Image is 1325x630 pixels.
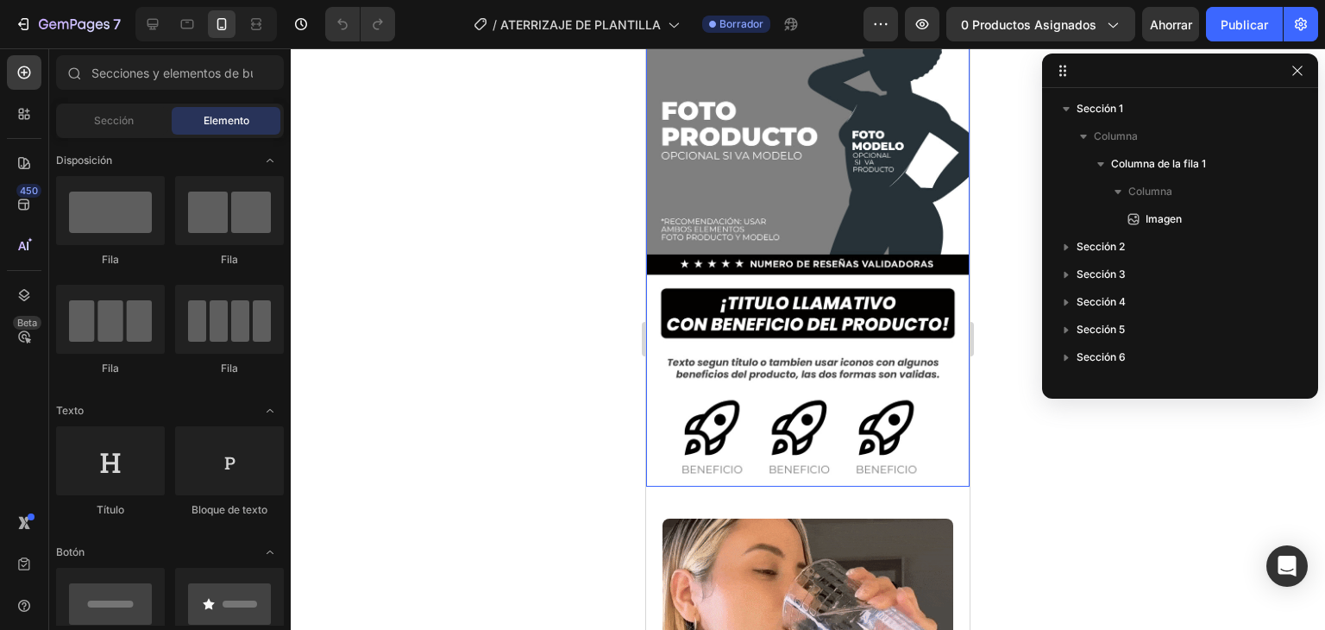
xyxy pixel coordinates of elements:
[221,253,238,266] font: Fila
[646,48,970,630] iframe: Área de diseño
[97,503,124,516] font: Título
[719,17,763,30] font: Borrador
[1146,212,1182,225] font: Imagen
[1077,378,1125,391] font: Sección 7
[1128,185,1172,198] font: Columna
[102,362,119,375] font: Fila
[1077,350,1126,363] font: Sección 6
[1077,323,1125,336] font: Sección 5
[56,55,284,90] input: Secciones y elementos de búsqueda
[56,545,85,558] font: Botón
[56,154,112,167] font: Disposición
[1077,102,1123,115] font: Sección 1
[1077,240,1125,253] font: Sección 2
[256,397,284,425] span: Abrir palanca
[1142,7,1199,41] button: Ahorrar
[20,185,38,197] font: 450
[221,362,238,375] font: Fila
[1077,295,1126,308] font: Sección 4
[17,317,37,329] font: Beta
[1150,17,1192,32] font: Ahorrar
[1266,545,1308,587] div: Abrir Intercom Messenger
[113,16,121,33] font: 7
[1111,157,1206,170] font: Columna de la fila 1
[204,114,249,127] font: Elemento
[256,147,284,174] span: Abrir palanca
[192,503,267,516] font: Bloque de texto
[1094,129,1138,142] font: Columna
[493,17,497,32] font: /
[7,7,129,41] button: 7
[946,7,1135,41] button: 0 productos asignados
[102,253,119,266] font: Fila
[500,17,661,32] font: ATERRIZAJE DE PLANTILLA
[1206,7,1283,41] button: Publicar
[56,404,84,417] font: Texto
[325,7,395,41] div: Deshacer/Rehacer
[1221,17,1268,32] font: Publicar
[94,114,134,127] font: Sección
[1077,268,1126,280] font: Sección 3
[256,539,284,566] span: Abrir palanca
[961,17,1096,32] font: 0 productos asignados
